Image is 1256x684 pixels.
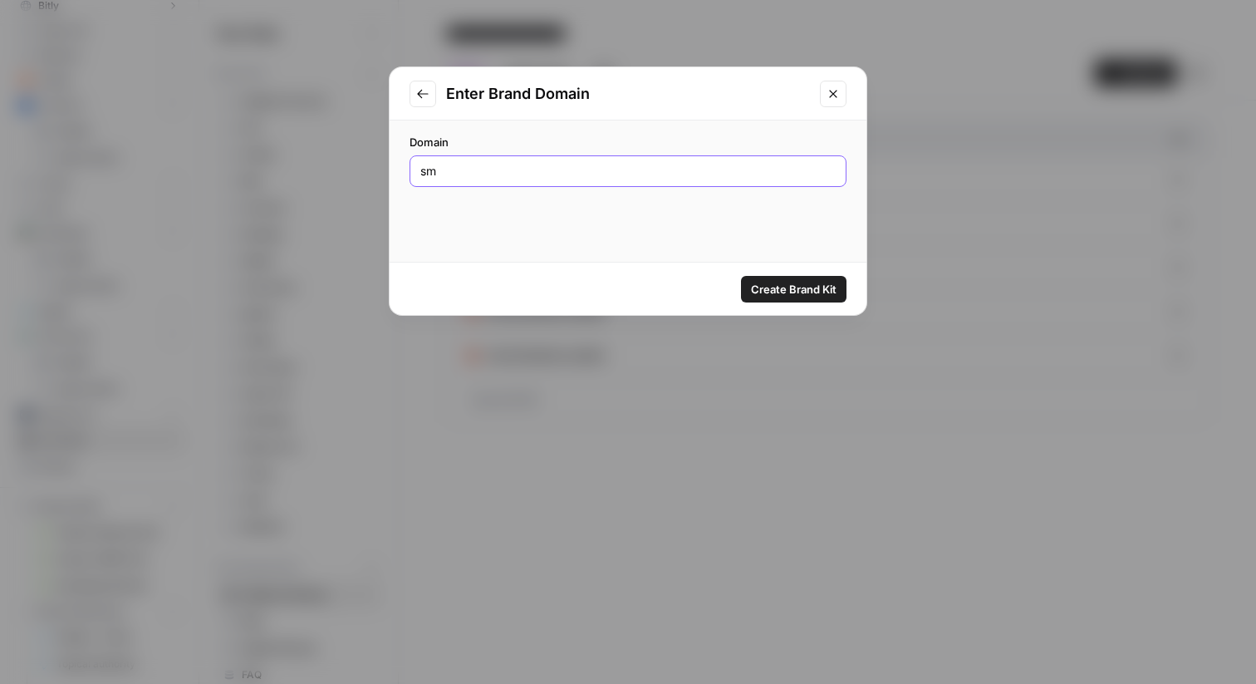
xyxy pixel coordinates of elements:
[420,163,836,180] input: www.example.com
[820,81,846,107] button: Close modal
[751,281,837,298] span: Create Brand Kit
[410,81,436,107] button: Go to previous step
[741,276,846,303] button: Create Brand Kit
[446,82,810,106] h2: Enter Brand Domain
[410,134,846,150] label: Domain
